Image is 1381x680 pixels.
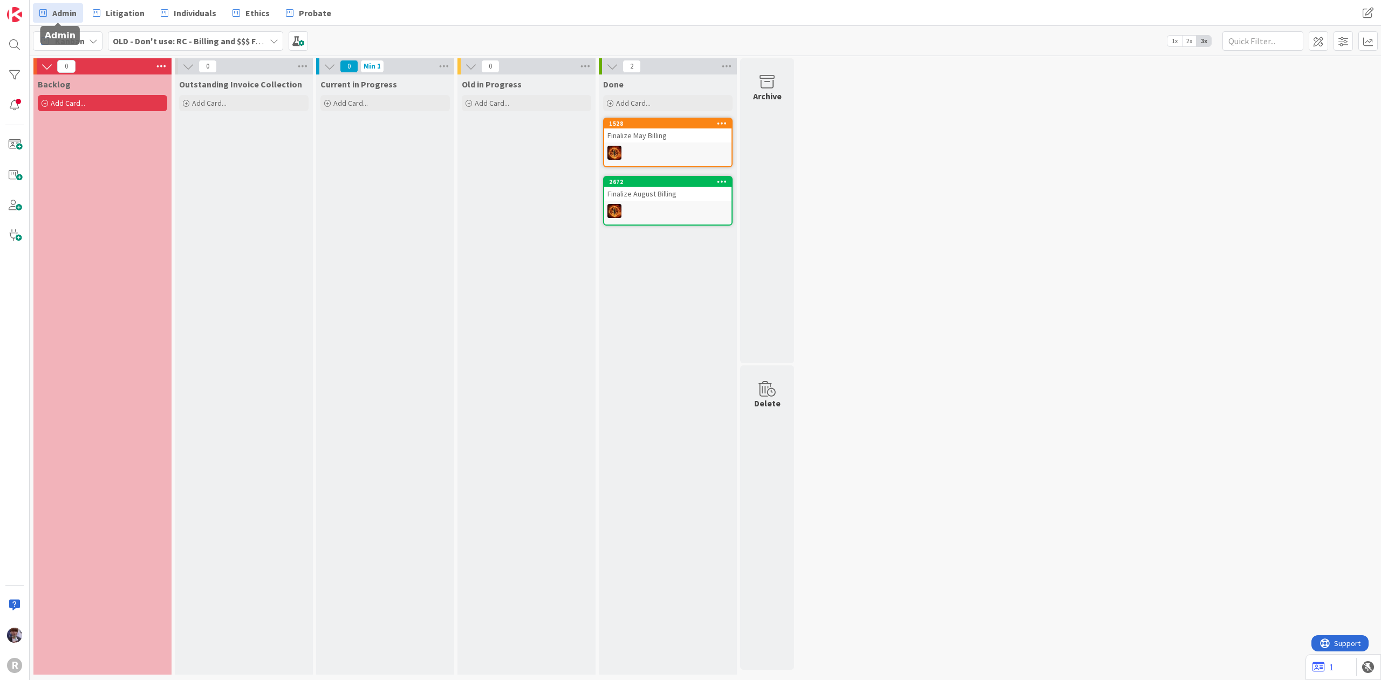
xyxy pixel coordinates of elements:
[609,120,731,127] div: 1528
[364,64,381,69] div: Min 1
[226,3,276,23] a: Ethics
[340,60,358,73] span: 0
[462,79,522,90] span: Old in Progress
[33,3,83,23] a: Admin
[753,90,782,103] div: Archive
[607,146,621,160] img: TR
[609,178,731,186] div: 2672
[481,60,500,73] span: 0
[86,3,151,23] a: Litigation
[51,98,85,108] span: Add Card...
[604,146,731,160] div: TR
[604,128,731,142] div: Finalize May Billing
[604,177,731,201] div: 2672Finalize August Billing
[754,397,781,410] div: Delete
[320,79,397,90] span: Current in Progress
[607,204,621,218] img: TR
[7,628,22,643] img: ML
[475,98,509,108] span: Add Card...
[1167,36,1182,46] span: 1x
[45,30,76,40] h5: Admin
[38,79,71,90] span: Backlog
[174,6,216,19] span: Individuals
[1312,661,1334,674] a: 1
[604,187,731,201] div: Finalize August Billing
[7,7,22,22] img: Visit kanbanzone.com
[1182,36,1197,46] span: 2x
[52,6,77,19] span: Admin
[604,119,731,142] div: 1528Finalize May Billing
[623,60,641,73] span: 2
[154,3,223,23] a: Individuals
[199,60,217,73] span: 0
[604,204,731,218] div: TR
[23,2,49,15] span: Support
[57,60,76,73] span: 0
[299,6,331,19] span: Probate
[1197,36,1211,46] span: 3x
[245,6,270,19] span: Ethics
[106,6,145,19] span: Litigation
[616,98,651,108] span: Add Card...
[603,79,624,90] span: Done
[113,36,271,46] b: OLD - Don't use: RC - Billing and $$$ F/U's
[192,98,227,108] span: Add Card...
[279,3,338,23] a: Probate
[7,658,22,673] div: R
[333,98,368,108] span: Add Card...
[604,177,731,187] div: 2672
[179,79,302,90] span: Outstanding Invoice Collection
[604,119,731,128] div: 1528
[1222,31,1303,51] input: Quick Filter...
